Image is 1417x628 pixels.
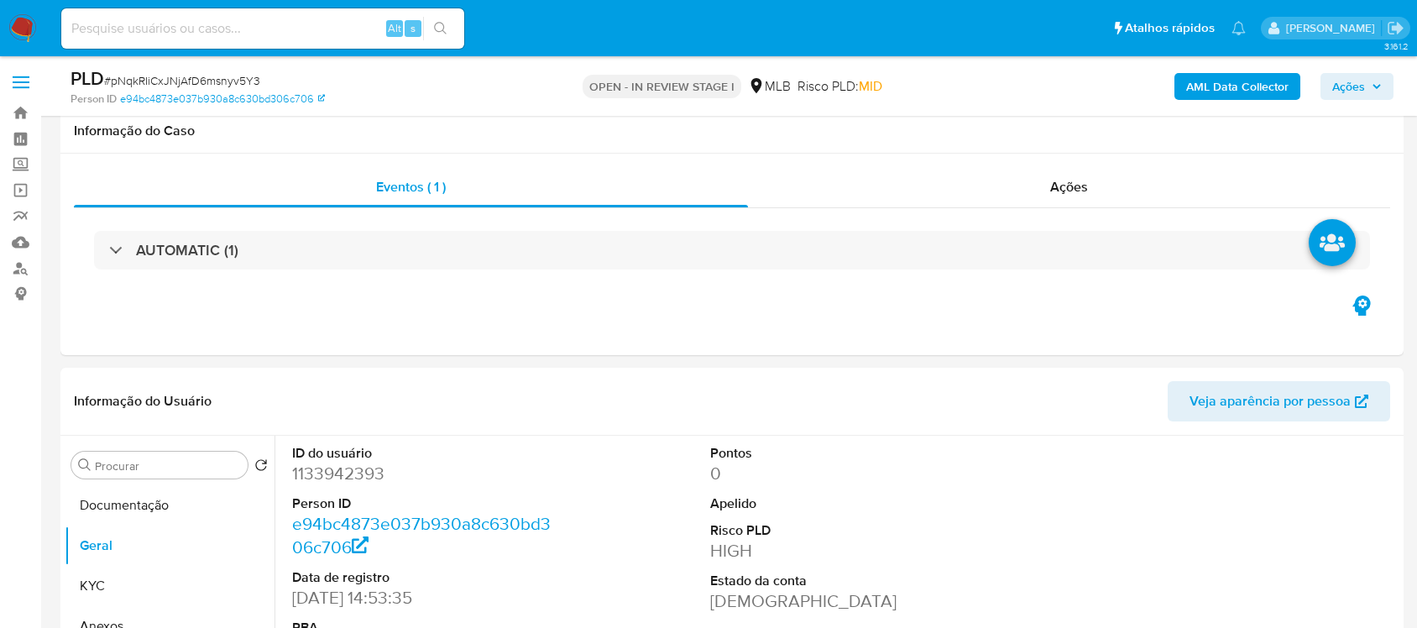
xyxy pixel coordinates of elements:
[423,17,458,40] button: search-icon
[1387,19,1404,37] a: Sair
[65,566,275,606] button: KYC
[710,572,972,590] dt: Estado da conta
[1174,73,1300,100] button: AML Data Collector
[1168,381,1390,421] button: Veja aparência por pessoa
[710,539,972,563] dd: HIGH
[410,20,416,36] span: s
[78,458,92,472] button: Procurar
[859,76,882,96] span: MID
[65,526,275,566] button: Geral
[292,462,554,485] dd: 1133942393
[95,458,241,474] input: Procurar
[71,92,117,107] b: Person ID
[583,75,741,98] p: OPEN - IN REVIEW STAGE I
[292,511,551,559] a: e94bc4873e037b930a8c630bd306c706
[710,462,972,485] dd: 0
[1186,73,1289,100] b: AML Data Collector
[61,18,464,39] input: Pesquise usuários ou casos...
[120,92,325,107] a: e94bc4873e037b930a8c630bd306c706
[748,77,791,96] div: MLB
[388,20,401,36] span: Alt
[710,495,972,513] dt: Apelido
[1286,20,1381,36] p: jonathan.shikay@mercadolivre.com
[710,444,972,463] dt: Pontos
[292,444,554,463] dt: ID do usuário
[797,77,882,96] span: Risco PLD:
[292,568,554,587] dt: Data de registro
[74,393,212,410] h1: Informação do Usuário
[710,589,972,613] dd: [DEMOGRAPHIC_DATA]
[1231,21,1246,35] a: Notificações
[1125,19,1215,37] span: Atalhos rápidos
[94,231,1370,270] div: AUTOMATIC (1)
[710,521,972,540] dt: Risco PLD
[1190,381,1351,421] span: Veja aparência por pessoa
[1332,73,1365,100] span: Ações
[65,485,275,526] button: Documentação
[292,495,554,513] dt: Person ID
[1320,73,1393,100] button: Ações
[292,586,554,610] dd: [DATE] 14:53:35
[1050,177,1088,196] span: Ações
[136,241,238,259] h3: AUTOMATIC (1)
[254,458,268,477] button: Retornar ao pedido padrão
[71,65,104,92] b: PLD
[74,123,1390,139] h1: Informação do Caso
[376,177,446,196] span: Eventos ( 1 )
[104,72,260,89] span: # pNqkRIiCxJNjAfD6msnyv5Y3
